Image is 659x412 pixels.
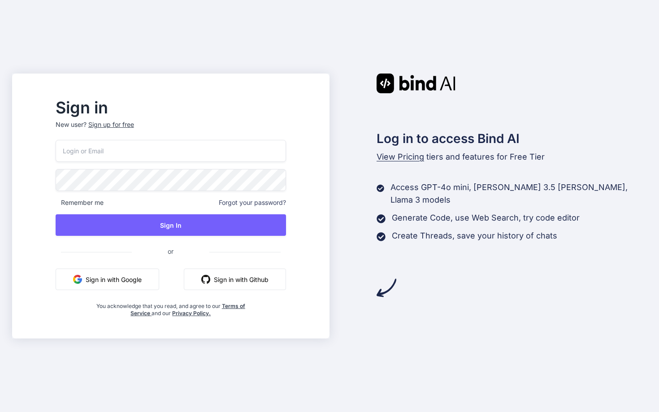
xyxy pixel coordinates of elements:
[390,181,647,206] p: Access GPT-4o mini, [PERSON_NAME] 3.5 [PERSON_NAME], Llama 3 models
[94,297,247,317] div: You acknowledge that you read, and agree to our and our
[56,100,286,115] h2: Sign in
[377,278,396,298] img: arrow
[56,140,286,162] input: Login or Email
[219,198,286,207] span: Forgot your password?
[88,120,134,129] div: Sign up for free
[56,120,286,140] p: New user?
[172,310,211,317] a: Privacy Policy.
[130,303,245,317] a: Terms of Service
[73,275,82,284] img: google
[56,214,286,236] button: Sign In
[56,198,104,207] span: Remember me
[377,151,647,163] p: tiers and features for Free Tier
[377,74,455,93] img: Bind AI logo
[392,230,557,242] p: Create Threads, save your history of chats
[56,269,159,290] button: Sign in with Google
[201,275,210,284] img: github
[132,240,209,262] span: or
[392,212,580,224] p: Generate Code, use Web Search, try code editor
[184,269,286,290] button: Sign in with Github
[377,129,647,148] h2: Log in to access Bind AI
[377,152,424,161] span: View Pricing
